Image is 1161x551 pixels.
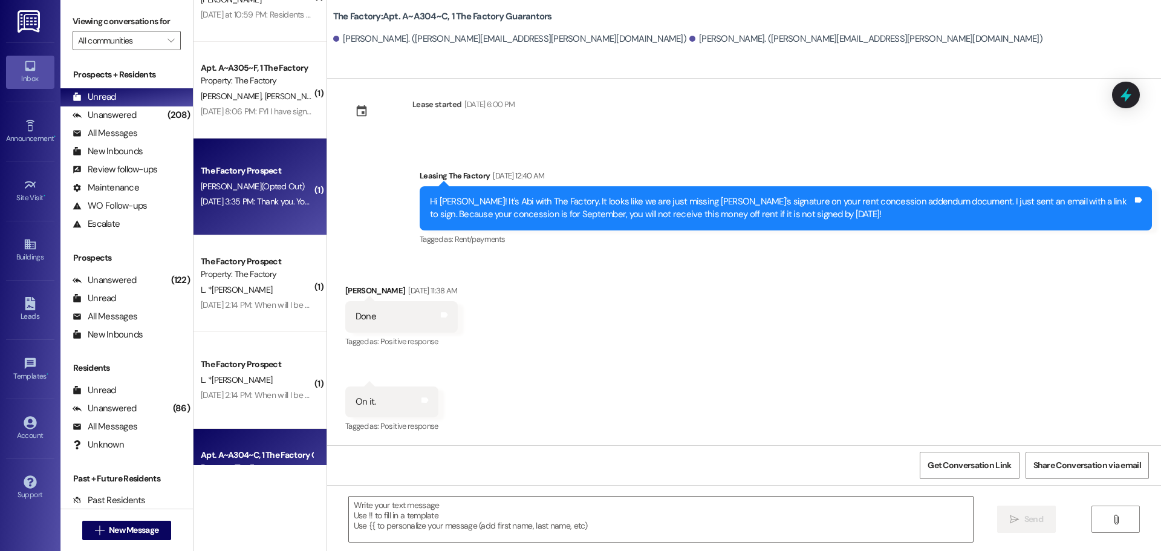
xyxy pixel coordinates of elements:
div: [DATE] 6:00 PM [461,98,515,111]
div: (208) [164,106,193,125]
b: The Factory: Apt. A~A304~C, 1 The Factory Guarantors [333,10,552,23]
button: Send [997,506,1056,533]
span: • [44,192,45,200]
span: • [54,132,56,141]
div: Maintenance [73,181,139,194]
div: Hi [PERSON_NAME]! It's Abi with The Factory. It looks like we are just missing [PERSON_NAME]'s si... [430,195,1133,221]
span: [PERSON_NAME] (Opted Out) [201,181,304,192]
i:  [1010,515,1019,524]
div: Done [356,310,376,323]
div: Review follow-ups [73,163,157,176]
i:  [167,36,174,45]
div: [DATE] 2:14 PM: When will I be getting my deposit back? [201,299,395,310]
span: New Message [109,524,158,536]
div: Prospects [60,252,193,264]
span: Positive response [380,421,438,431]
span: [PERSON_NAME] [201,91,265,102]
div: Prospects + Residents [60,68,193,81]
span: Send [1024,513,1043,526]
div: New Inbounds [73,328,143,341]
a: Site Visit • [6,175,54,207]
span: Share Conversation via email [1033,459,1141,472]
img: ResiDesk Logo [18,10,42,33]
div: Lease started [412,98,462,111]
label: Viewing conversations for [73,12,181,31]
div: [DATE] 12:40 AM [490,169,544,182]
div: (86) [170,399,193,418]
div: All Messages [73,420,137,433]
div: [PERSON_NAME]. ([PERSON_NAME][EMAIL_ADDRESS][PERSON_NAME][DOMAIN_NAME]) [333,33,686,45]
div: Unanswered [73,402,137,415]
div: Apt. A~A304~C, 1 The Factory Guarantors [201,449,313,461]
div: Property: The Factory [201,74,313,87]
i:  [95,526,104,535]
div: Unread [73,91,116,103]
span: L. *[PERSON_NAME] [201,374,272,385]
div: The Factory Prospect [201,358,313,371]
div: Residents [60,362,193,374]
span: [PERSON_NAME] [264,91,325,102]
div: WO Follow-ups [73,200,147,212]
input: All communities [78,31,161,50]
div: Past + Future Residents [60,472,193,485]
div: Unknown [73,439,124,451]
span: L. *[PERSON_NAME] [201,284,272,295]
div: Property: The Factory [201,268,313,281]
div: New Inbounds [73,145,143,158]
a: Templates • [6,353,54,386]
i:  [1111,515,1120,524]
div: Tagged as: [345,417,438,435]
div: Property: The Factory [201,461,313,474]
div: Unanswered [73,109,137,122]
div: Tagged as: [420,230,1152,248]
a: Account [6,412,54,445]
a: Support [6,472,54,504]
div: The Factory Prospect [201,165,313,177]
div: Leasing The Factory [420,169,1152,186]
span: Rent/payments [455,234,506,244]
div: [DATE] at 10:59 PM: Residents and Guarantors: All charges are now due. Any balance unpaid for by ... [201,9,727,20]
span: Get Conversation Link [928,459,1011,472]
a: Leads [6,293,54,326]
button: New Message [82,521,172,540]
div: Unanswered [73,274,137,287]
div: [PERSON_NAME]. ([PERSON_NAME][EMAIL_ADDRESS][PERSON_NAME][DOMAIN_NAME]) [689,33,1042,45]
div: [DATE] 2:14 PM: When will I be getting my deposit back? [201,390,395,400]
div: The Factory Prospect [201,255,313,268]
a: Buildings [6,234,54,267]
div: All Messages [73,127,137,140]
div: [DATE] 3:35 PM: Thank you. You will no longer receive texts from this thread. Please reply with '... [201,196,798,207]
div: (122) [168,271,193,290]
div: Past Residents [73,494,146,507]
div: Escalate [73,218,120,230]
div: On it. [356,396,376,408]
span: • [47,370,48,379]
div: Unread [73,384,116,397]
div: [DATE] 8:06 PM: FYI I have signed this now. [PERSON_NAME] [201,106,411,117]
div: Tagged as: [345,333,458,350]
span: Positive response [380,336,438,347]
div: Unread [73,292,116,305]
div: Apt. A~A305~F, 1 The Factory [201,62,313,74]
button: Get Conversation Link [920,452,1019,479]
button: Share Conversation via email [1026,452,1149,479]
div: [PERSON_NAME] [345,284,458,301]
a: Inbox [6,56,54,88]
div: All Messages [73,310,137,323]
div: [DATE] 11:38 AM [405,284,457,297]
